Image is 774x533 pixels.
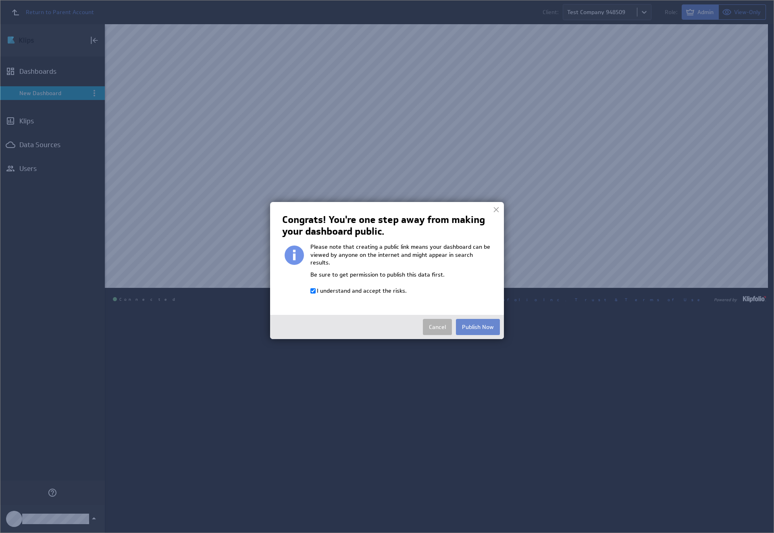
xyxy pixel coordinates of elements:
[310,243,492,271] p: Please note that creating a public link means your dashboard can be viewed by anyone on the inter...
[456,319,500,335] button: Publish Now
[317,287,407,294] label: I understand and accept the risks.
[310,271,492,283] p: Be sure to get permission to publish this data first.
[282,214,489,237] h2: Congrats! You're one step away from making your dashboard public.
[423,319,452,335] button: Cancel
